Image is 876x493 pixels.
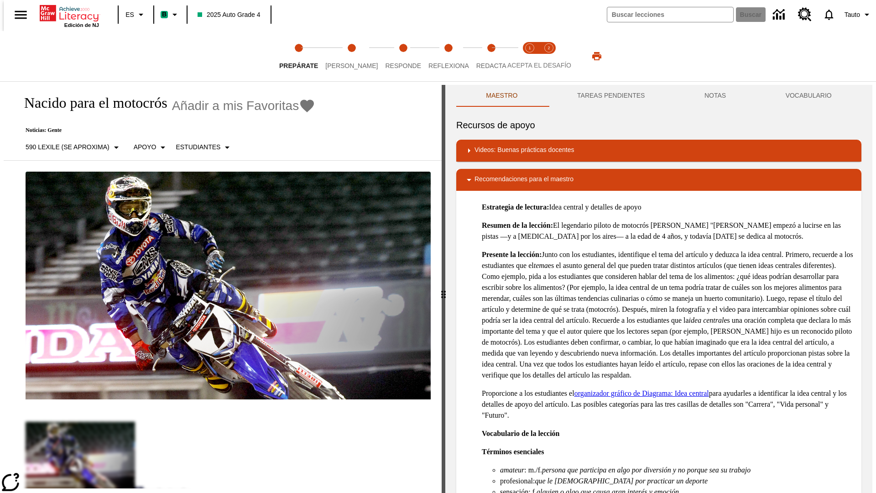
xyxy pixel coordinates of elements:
em: idea central [689,316,724,324]
p: Videos: Buenas prácticas docentes [474,145,574,156]
text: 2 [547,46,550,50]
input: Buscar campo [607,7,733,22]
div: Recomendaciones para el maestro [456,169,861,191]
span: Edición de NJ [64,22,99,28]
h1: Nacido para el motocrós [15,94,167,111]
em: que le [DEMOGRAPHIC_DATA] por practicar un deporte [535,477,708,485]
li: profesional: [500,476,854,487]
div: activity [445,85,872,493]
button: Reflexiona step 4 of 5 [421,31,476,81]
text: 1 [528,46,531,50]
a: organizador gráfico de Diagrama: Idea central [574,389,709,397]
span: B [162,9,167,20]
p: El legendario piloto de motocrós [PERSON_NAME] "[PERSON_NAME] empezó a lucirse en las pistas —y a... [482,220,854,242]
div: Portada [40,3,99,28]
span: Prepárate [279,62,318,69]
button: Maestro [456,85,547,107]
em: tema [534,262,548,269]
strong: Presente la lección: [482,251,542,258]
p: Estudiantes [176,142,220,152]
button: Acepta el desafío contesta step 2 of 2 [536,31,562,81]
strong: Términos esenciales [482,448,544,456]
span: [PERSON_NAME] [325,62,378,69]
li: : m./f. [500,465,854,476]
strong: Resumen de la lección: [482,221,553,229]
button: Lee step 2 of 5 [318,31,385,81]
button: Imprimir [582,48,611,64]
span: ACEPTA EL DESAFÍO [507,62,571,69]
a: Centro de información [767,2,793,27]
p: Junto con los estudiantes, identifique el tema del artículo y deduzca la idea central. Primero, r... [482,249,854,381]
span: Reflexiona [428,62,469,69]
button: Boost El color de la clase es verde menta. Cambiar el color de la clase. [157,6,184,23]
button: Prepárate step 1 of 5 [272,31,325,81]
span: Añadir a mis Favoritas [172,99,299,113]
span: ES [125,10,134,20]
span: Responde [385,62,421,69]
strong: Vocabulario de la lección [482,430,560,437]
img: El corredor de motocrós James Stewart vuela por los aires en su motocicleta de montaña [26,172,431,400]
em: persona que participa en algo por diversión y no porque sea su trabajo [542,466,751,474]
span: Redacta [476,62,506,69]
div: Pulsa la tecla de intro o la barra espaciadora y luego presiona las flechas de derecha e izquierd... [442,85,445,493]
div: Videos: Buenas prácticas docentes [456,140,861,162]
em: amateur [500,466,524,474]
p: Idea central y detalles de apoyo [482,202,854,213]
button: Acepta el desafío lee step 1 of 2 [516,31,543,81]
button: TAREAS PENDIENTES [547,85,675,107]
button: Responde step 3 of 5 [378,31,428,81]
p: Recomendaciones para el maestro [474,174,574,185]
button: Seleccionar estudiante [172,139,236,156]
strong: Estrategia de lectura: [482,203,549,211]
button: Redacta step 5 of 5 [469,31,514,81]
div: Instructional Panel Tabs [456,85,861,107]
div: reading [4,85,442,488]
button: Seleccione Lexile, 590 Lexile (Se aproxima) [22,139,125,156]
span: Tauto [845,10,860,20]
button: Tipo de apoyo, Apoyo [130,139,172,156]
p: Apoyo [134,142,156,152]
p: Noticias: Gente [15,127,315,134]
a: Centro de recursos, Se abrirá en una pestaña nueva. [793,2,817,27]
a: Notificaciones [817,3,841,26]
button: VOCABULARIO [756,85,861,107]
button: Añadir a mis Favoritas - Nacido para el motocrós [172,98,316,114]
button: Abrir el menú lateral [7,1,34,28]
p: 590 Lexile (Se aproxima) [26,142,109,152]
button: NOTAS [675,85,756,107]
span: 2025 Auto Grade 4 [198,10,261,20]
button: Lenguaje: ES, Selecciona un idioma [121,6,151,23]
h6: Recursos de apoyo [456,118,861,132]
p: Proporcione a los estudiantes el para ayudarles a identificar la idea central y los detalles de a... [482,388,854,421]
button: Perfil/Configuración [841,6,876,23]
